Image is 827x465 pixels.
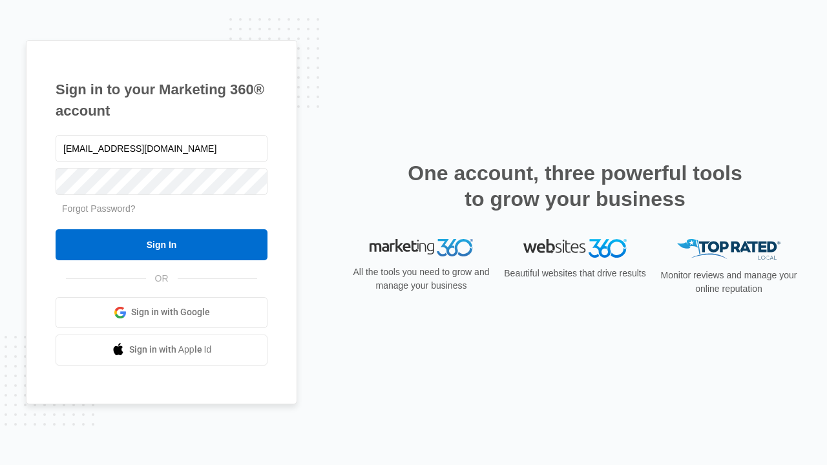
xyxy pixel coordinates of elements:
[56,79,267,121] h1: Sign in to your Marketing 360® account
[503,267,647,280] p: Beautiful websites that drive results
[56,335,267,366] a: Sign in with Apple Id
[129,343,212,356] span: Sign in with Apple Id
[370,239,473,257] img: Marketing 360
[62,203,136,214] a: Forgot Password?
[56,135,267,162] input: Email
[404,160,746,212] h2: One account, three powerful tools to grow your business
[677,239,780,260] img: Top Rated Local
[349,265,494,293] p: All the tools you need to grow and manage your business
[131,305,210,319] span: Sign in with Google
[56,229,267,260] input: Sign In
[523,239,627,258] img: Websites 360
[146,272,178,285] span: OR
[656,269,801,296] p: Monitor reviews and manage your online reputation
[56,297,267,328] a: Sign in with Google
